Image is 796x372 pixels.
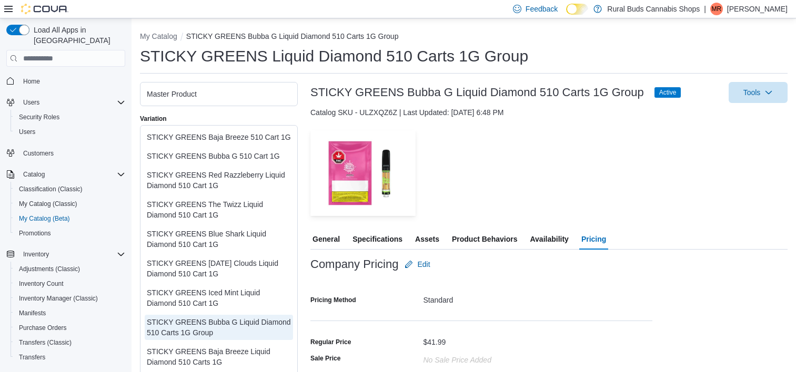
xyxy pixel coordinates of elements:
span: Transfers (Classic) [19,338,72,347]
a: Transfers (Classic) [15,336,76,349]
button: Promotions [11,226,129,241]
nav: An example of EuiBreadcrumbs [140,31,788,44]
button: My Catalog (Classic) [11,197,129,211]
button: Classification (Classic) [11,182,129,197]
div: $41.99 [424,334,446,346]
span: Adjustments (Classic) [15,263,125,275]
span: Availability [530,229,568,250]
a: Manifests [15,307,50,319]
span: Customers [23,149,54,158]
p: | [704,3,706,15]
span: Inventory Count [15,277,125,290]
button: Users [2,95,129,110]
a: Adjustments (Classic) [15,263,84,275]
span: Classification (Classic) [15,183,125,195]
span: Manifests [19,309,46,317]
span: Inventory [19,248,125,261]
button: My Catalog (Beta) [11,211,129,226]
span: Inventory Count [19,280,64,288]
button: Security Roles [11,110,129,125]
div: STICKY GREENS Bubba G Liquid Diamond 510 Carts 1G Group [147,317,291,338]
span: Specifications [352,229,402,250]
a: Users [15,126,39,138]
span: Inventory [23,250,49,259]
a: My Catalog (Beta) [15,212,74,225]
a: Inventory Manager (Classic) [15,292,102,305]
button: Inventory [19,248,53,261]
a: Home [19,75,44,88]
label: Variation [140,115,167,123]
div: Master Product [147,89,291,99]
div: STICKY GREENS Red Razzleberry Liquid Diamond 510 Cart 1G [147,170,291,191]
button: Catalog [2,167,129,182]
span: Adjustments (Classic) [19,265,80,273]
span: My Catalog (Beta) [19,214,70,223]
span: Security Roles [19,113,59,121]
span: Pricing [581,229,606,250]
button: Transfers [11,350,129,365]
h3: STICKY GREENS Bubba G Liquid Diamond 510 Carts 1G Group [310,86,644,99]
span: My Catalog (Classic) [15,198,125,210]
div: STICKY GREENS Baja Breeze Liquid Diamond 510 Carts 1G [147,346,291,367]
div: STICKY GREENS The Twizz Liquid Diamond 510 Cart 1G [147,199,291,220]
a: Purchase Orders [15,322,71,334]
h1: STICKY GREENS Liquid Diamond 510 Carts 1G Group [140,46,528,67]
span: Tools [743,87,761,98]
span: My Catalog (Beta) [15,212,125,225]
div: Catalog SKU - ULZXQZ6Z | Last Updated: [DATE] 6:48 PM [310,107,788,118]
label: Sale Price [310,354,340,363]
span: Purchase Orders [15,322,125,334]
a: Promotions [15,227,55,240]
button: Customers [2,146,129,161]
div: Mackenzie Remillard [710,3,723,15]
span: Load All Apps in [GEOGRAPHIC_DATA] [29,25,125,46]
button: Home [2,73,129,88]
button: Inventory [2,247,129,262]
span: Transfers [15,351,125,364]
span: MR [712,3,722,15]
h3: Company Pricing [310,258,398,271]
span: Purchase Orders [19,324,67,332]
input: Dark Mode [566,4,588,15]
span: My Catalog (Classic) [19,200,77,208]
span: Home [19,74,125,87]
div: Standard [424,292,653,304]
div: Regular Price [310,338,351,346]
span: Assets [415,229,439,250]
p: [PERSON_NAME] [727,3,788,15]
span: Promotions [15,227,125,240]
button: My Catalog [140,32,177,40]
span: Users [19,128,35,136]
span: Catalog [23,170,45,179]
a: Transfers [15,351,49,364]
span: Security Roles [15,111,125,123]
button: Inventory Manager (Classic) [11,291,129,306]
span: Product Behaviors [452,229,517,250]
button: Manifests [11,306,129,321]
button: Inventory Count [11,276,129,291]
span: Catalog [19,168,125,181]
button: STICKY GREENS Bubba G Liquid Diamond 510 Carts 1G Group [186,32,399,40]
span: Home [23,77,40,86]
span: Transfers (Classic) [15,336,125,349]
label: Pricing Method [310,296,356,304]
span: Customers [19,147,125,160]
span: Inventory Manager (Classic) [19,294,98,303]
button: Users [19,96,44,109]
button: Users [11,125,129,139]
span: Classification (Classic) [19,185,83,193]
a: Classification (Classic) [15,183,87,195]
div: STICKY GREENS Iced Mint Liquid Diamond 510 Cart 1G [147,287,291,308]
div: STICKY GREENS Bubba G 510 Cart 1G [147,151,291,161]
a: Security Roles [15,111,64,123]
span: Transfers [19,353,45,361]
span: Edit [417,259,430,270]
div: STICKY GREENS Blue Shark Liquid Diamond 510 Cart 1G [147,229,291,250]
span: Users [23,98,39,107]
a: My Catalog (Classic) [15,198,82,210]
a: Inventory Count [15,277,68,290]
img: Image for STICKY GREENS Bubba G Liquid Diamond 510 Carts 1G Group [310,130,416,215]
button: Adjustments (Classic) [11,262,129,276]
div: No Sale Price added [424,352,491,364]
